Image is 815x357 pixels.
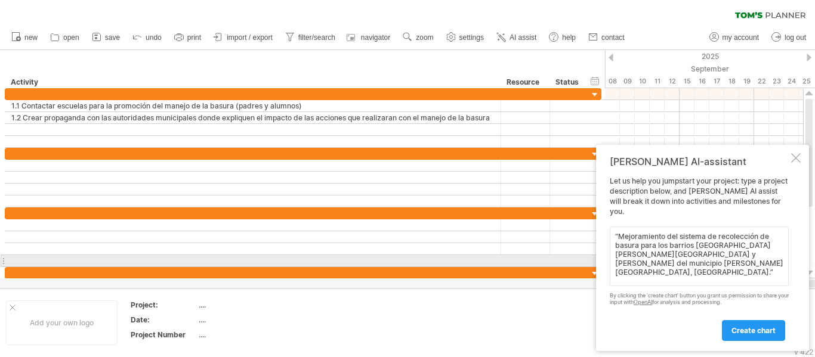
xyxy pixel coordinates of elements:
a: new [8,30,41,45]
div: Friday, 19 September 2025 [739,75,754,88]
div: Project Number [131,330,196,340]
a: undo [129,30,165,45]
span: zoom [416,33,433,42]
div: .... [199,315,299,325]
a: save [89,30,124,45]
div: By clicking the 'create chart' button you grant us permission to share your input with for analys... [610,293,789,306]
div: Monday, 22 September 2025 [754,75,769,88]
div: Project: [131,300,196,310]
span: filter/search [298,33,335,42]
span: log out [785,33,806,42]
div: Thursday, 25 September 2025 [799,75,814,88]
span: save [105,33,120,42]
div: 1.1 Contactar escuelas para la promoción del manejo de la basura (padres y alumnos) [11,100,495,111]
span: contact [601,33,625,42]
div: Resource [507,76,543,88]
span: open [63,33,79,42]
div: Friday, 12 September 2025 [665,75,680,88]
div: Activity [11,76,494,88]
a: help [546,30,579,45]
a: settings [443,30,487,45]
div: Tuesday, 16 September 2025 [694,75,709,88]
div: Monday, 8 September 2025 [605,75,620,88]
div: Tuesday, 9 September 2025 [620,75,635,88]
a: filter/search [282,30,339,45]
div: .... [199,330,299,340]
div: Thursday, 11 September 2025 [650,75,665,88]
a: OpenAI [634,299,652,305]
div: v 422 [794,347,813,356]
span: navigator [361,33,390,42]
div: 1.2 Crear propaganda con las autoridades municipales donde expliquen el impacto de las acciones q... [11,112,495,123]
div: Thursday, 18 September 2025 [724,75,739,88]
div: Wednesday, 24 September 2025 [784,75,799,88]
a: create chart [722,320,785,341]
a: navigator [345,30,394,45]
a: my account [706,30,762,45]
a: print [171,30,205,45]
a: open [47,30,83,45]
div: Status [555,76,582,88]
div: Date: [131,315,196,325]
div: Wednesday, 17 September 2025 [709,75,724,88]
a: zoom [400,30,437,45]
div: Let us help you jumpstart your project: type a project description below, and [PERSON_NAME] AI as... [610,176,789,340]
div: [PERSON_NAME] AI-assistant [610,156,789,167]
a: contact [585,30,628,45]
span: AI assist [510,33,536,42]
div: Add your own logo [6,300,118,345]
span: create chart [731,326,776,335]
span: new [24,33,38,42]
span: undo [146,33,162,42]
a: AI assist [493,30,540,45]
span: my account [723,33,759,42]
div: .... [199,300,299,310]
a: import / export [211,30,276,45]
span: import / export [227,33,273,42]
span: settings [459,33,484,42]
div: Tuesday, 23 September 2025 [769,75,784,88]
span: print [187,33,201,42]
a: log out [768,30,810,45]
span: help [562,33,576,42]
div: Wednesday, 10 September 2025 [635,75,650,88]
div: Monday, 15 September 2025 [680,75,694,88]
